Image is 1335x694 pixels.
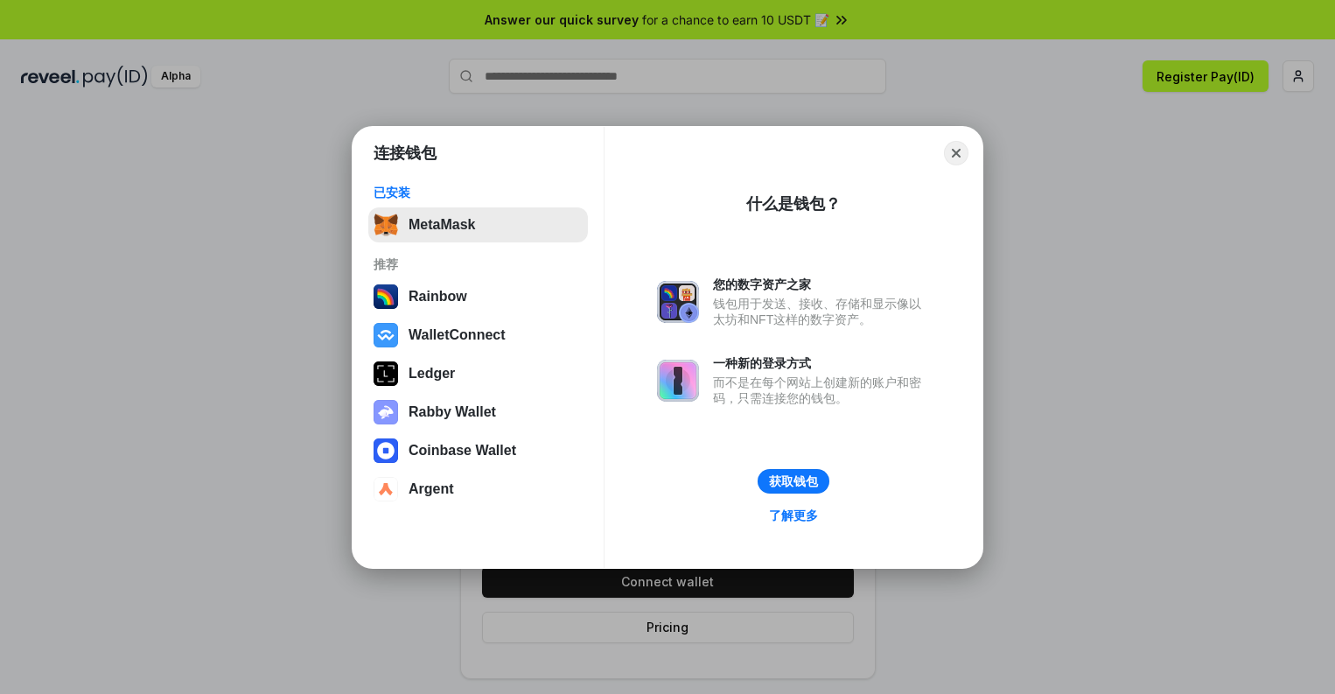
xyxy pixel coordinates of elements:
img: svg+xml,%3Csvg%20xmlns%3D%22http%3A%2F%2Fwww.w3.org%2F2000%2Fsvg%22%20fill%3D%22none%22%20viewBox... [374,400,398,424]
img: svg+xml,%3Csvg%20xmlns%3D%22http%3A%2F%2Fwww.w3.org%2F2000%2Fsvg%22%20fill%3D%22none%22%20viewBox... [657,360,699,402]
div: Rainbow [409,289,467,305]
img: svg+xml,%3Csvg%20xmlns%3D%22http%3A%2F%2Fwww.w3.org%2F2000%2Fsvg%22%20width%3D%2228%22%20height%3... [374,361,398,386]
button: Ledger [368,356,588,391]
div: WalletConnect [409,327,506,343]
img: svg+xml,%3Csvg%20width%3D%22120%22%20height%3D%22120%22%20viewBox%3D%220%200%20120%20120%22%20fil... [374,284,398,309]
img: svg+xml,%3Csvg%20xmlns%3D%22http%3A%2F%2Fwww.w3.org%2F2000%2Fsvg%22%20fill%3D%22none%22%20viewBox... [657,281,699,323]
div: Coinbase Wallet [409,443,516,459]
h1: 连接钱包 [374,143,437,164]
div: 一种新的登录方式 [713,355,930,371]
img: svg+xml,%3Csvg%20width%3D%2228%22%20height%3D%2228%22%20viewBox%3D%220%200%2028%2028%22%20fill%3D... [374,438,398,463]
div: 而不是在每个网站上创建新的账户和密码，只需连接您的钱包。 [713,375,930,406]
div: Rabby Wallet [409,404,496,420]
button: Rabby Wallet [368,395,588,430]
a: 了解更多 [758,504,828,527]
button: Coinbase Wallet [368,433,588,468]
button: MetaMask [368,207,588,242]
button: Rainbow [368,279,588,314]
button: Argent [368,472,588,507]
div: 获取钱包 [769,473,818,489]
div: 已安装 [374,185,583,200]
button: WalletConnect [368,318,588,353]
img: svg+xml,%3Csvg%20width%3D%2228%22%20height%3D%2228%22%20viewBox%3D%220%200%2028%2028%22%20fill%3D... [374,477,398,501]
button: Close [944,141,968,165]
button: 获取钱包 [758,469,829,494]
div: 您的数字资产之家 [713,277,930,292]
div: 钱包用于发送、接收、存储和显示像以太坊和NFT这样的数字资产。 [713,296,930,327]
img: svg+xml,%3Csvg%20fill%3D%22none%22%20height%3D%2233%22%20viewBox%3D%220%200%2035%2033%22%20width%... [374,213,398,237]
div: 了解更多 [769,508,818,523]
div: 推荐 [374,256,583,272]
div: Ledger [409,366,455,382]
img: svg+xml,%3Csvg%20width%3D%2228%22%20height%3D%2228%22%20viewBox%3D%220%200%2028%2028%22%20fill%3D... [374,323,398,347]
div: MetaMask [409,217,475,233]
div: 什么是钱包？ [746,193,841,214]
div: Argent [409,481,454,497]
